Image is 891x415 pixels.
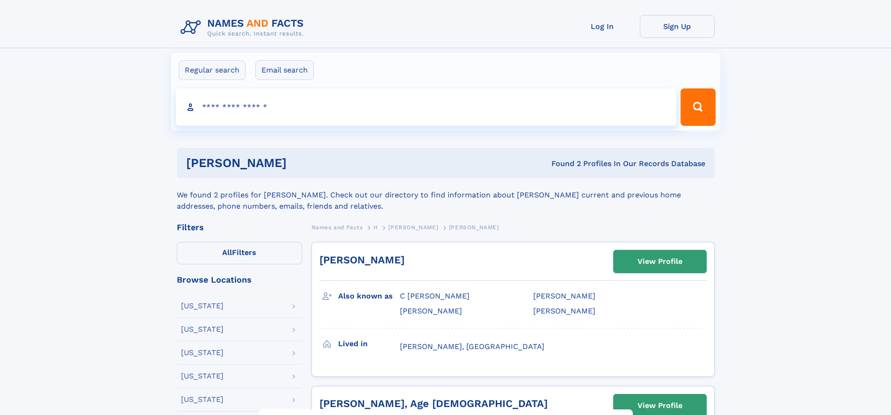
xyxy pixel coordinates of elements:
[681,88,715,126] button: Search Button
[614,250,706,273] a: View Profile
[255,60,314,80] label: Email search
[533,291,595,300] span: [PERSON_NAME]
[222,248,232,257] span: All
[388,221,438,233] a: [PERSON_NAME]
[181,349,224,357] div: [US_STATE]
[338,336,400,352] h3: Lived in
[640,15,715,38] a: Sign Up
[338,288,400,304] h3: Also known as
[177,276,302,284] div: Browse Locations
[176,88,677,126] input: search input
[400,306,462,315] span: [PERSON_NAME]
[181,302,224,310] div: [US_STATE]
[565,15,640,38] a: Log In
[449,224,499,231] span: [PERSON_NAME]
[373,221,378,233] a: H
[637,251,682,272] div: View Profile
[179,60,246,80] label: Regular search
[181,372,224,380] div: [US_STATE]
[319,398,548,409] a: [PERSON_NAME], Age [DEMOGRAPHIC_DATA]
[181,396,224,403] div: [US_STATE]
[311,221,363,233] a: Names and Facts
[177,242,302,264] label: Filters
[373,224,378,231] span: H
[177,15,311,40] img: Logo Names and Facts
[177,178,715,212] div: We found 2 profiles for [PERSON_NAME]. Check out our directory to find information about [PERSON_...
[177,223,302,232] div: Filters
[181,326,224,333] div: [US_STATE]
[388,224,438,231] span: [PERSON_NAME]
[319,254,405,266] a: [PERSON_NAME]
[186,157,419,169] h1: [PERSON_NAME]
[400,342,544,351] span: [PERSON_NAME], [GEOGRAPHIC_DATA]
[419,159,705,169] div: Found 2 Profiles In Our Records Database
[400,291,470,300] span: C [PERSON_NAME]
[533,306,595,315] span: [PERSON_NAME]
